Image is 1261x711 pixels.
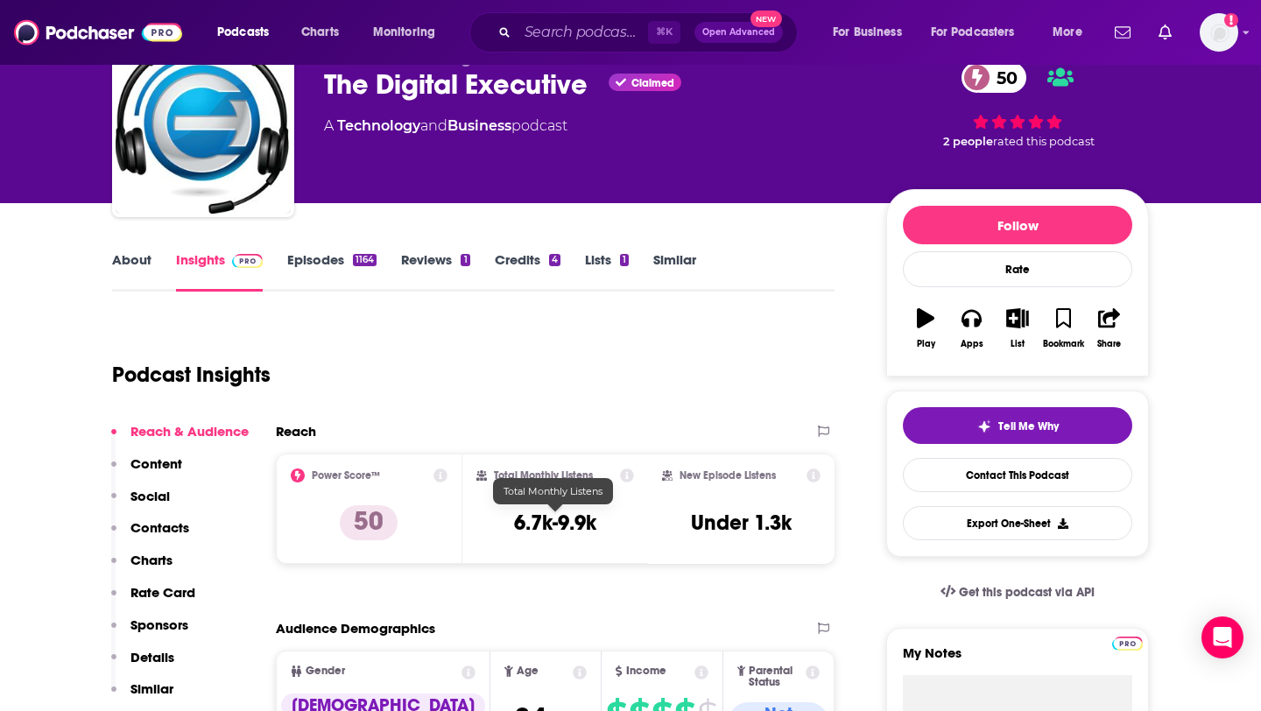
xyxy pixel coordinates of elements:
[1043,339,1084,349] div: Bookmark
[111,423,249,455] button: Reach & Audience
[290,18,349,46] a: Charts
[112,251,151,292] a: About
[287,251,377,292] a: Episodes1164
[205,18,292,46] button: open menu
[943,135,993,148] span: 2 people
[494,469,593,482] h2: Total Monthly Listens
[833,20,902,45] span: For Business
[549,254,560,266] div: 4
[130,552,173,568] p: Charts
[111,584,195,616] button: Rate Card
[337,117,420,134] a: Technology
[504,485,602,497] span: Total Monthly Listens
[1152,18,1179,47] a: Show notifications dropdown
[979,62,1026,93] span: 50
[517,665,539,677] span: Age
[401,251,469,292] a: Reviews1
[1200,13,1238,52] button: Show profile menu
[961,339,983,349] div: Apps
[1112,634,1143,651] a: Pro website
[903,644,1132,675] label: My Notes
[324,116,567,137] div: A podcast
[353,254,377,266] div: 1164
[420,117,447,134] span: and
[821,18,924,46] button: open menu
[962,62,1026,93] a: 50
[111,616,188,649] button: Sponsors
[903,458,1132,492] a: Contact This Podcast
[130,519,189,536] p: Contacts
[750,11,782,27] span: New
[694,22,783,43] button: Open AdvancedNew
[1200,13,1238,52] span: Logged in as notablypr2
[995,297,1040,360] button: List
[691,510,792,536] h3: Under 1.3k
[631,79,674,88] span: Claimed
[702,28,775,37] span: Open Advanced
[917,339,935,349] div: Play
[1087,297,1132,360] button: Share
[130,616,188,633] p: Sponsors
[111,649,174,681] button: Details
[931,20,1015,45] span: For Podcasters
[276,423,316,440] h2: Reach
[903,206,1132,244] button: Follow
[653,251,696,292] a: Similar
[130,488,170,504] p: Social
[112,362,271,388] h1: Podcast Insights
[276,620,435,637] h2: Audience Demographics
[495,251,560,292] a: Credits4
[993,135,1095,148] span: rated this podcast
[749,665,802,688] span: Parental Status
[1201,616,1243,658] div: Open Intercom Messenger
[176,251,263,292] a: InsightsPodchaser Pro
[1112,637,1143,651] img: Podchaser Pro
[340,505,398,540] p: 50
[486,12,814,53] div: Search podcasts, credits, & more...
[903,407,1132,444] button: tell me why sparkleTell Me Why
[130,649,174,665] p: Details
[116,39,291,214] img: The Digital Executive
[130,584,195,601] p: Rate Card
[514,510,596,536] h3: 6.7k-9.9k
[130,680,173,697] p: Similar
[903,297,948,360] button: Play
[1200,13,1238,52] img: User Profile
[301,20,339,45] span: Charts
[626,665,666,677] span: Income
[585,251,629,292] a: Lists1
[447,117,511,134] a: Business
[926,571,1109,614] a: Get this podcast via API
[111,488,170,520] button: Social
[306,665,345,677] span: Gender
[620,254,629,266] div: 1
[948,297,994,360] button: Apps
[886,51,1149,159] div: 50 2 peoplerated this podcast
[680,469,776,482] h2: New Episode Listens
[217,20,269,45] span: Podcasts
[14,16,182,49] img: Podchaser - Follow, Share and Rate Podcasts
[1040,18,1104,46] button: open menu
[1053,20,1082,45] span: More
[111,552,173,584] button: Charts
[1011,339,1025,349] div: List
[111,455,182,488] button: Content
[1224,13,1238,27] svg: Add a profile image
[461,254,469,266] div: 1
[977,419,991,433] img: tell me why sparkle
[903,506,1132,540] button: Export One-Sheet
[111,519,189,552] button: Contacts
[903,251,1132,287] div: Rate
[1040,297,1086,360] button: Bookmark
[959,585,1095,600] span: Get this podcast via API
[130,423,249,440] p: Reach & Audience
[648,21,680,44] span: ⌘ K
[518,18,648,46] input: Search podcasts, credits, & more...
[232,254,263,268] img: Podchaser Pro
[130,455,182,472] p: Content
[1097,339,1121,349] div: Share
[998,419,1059,433] span: Tell Me Why
[373,20,435,45] span: Monitoring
